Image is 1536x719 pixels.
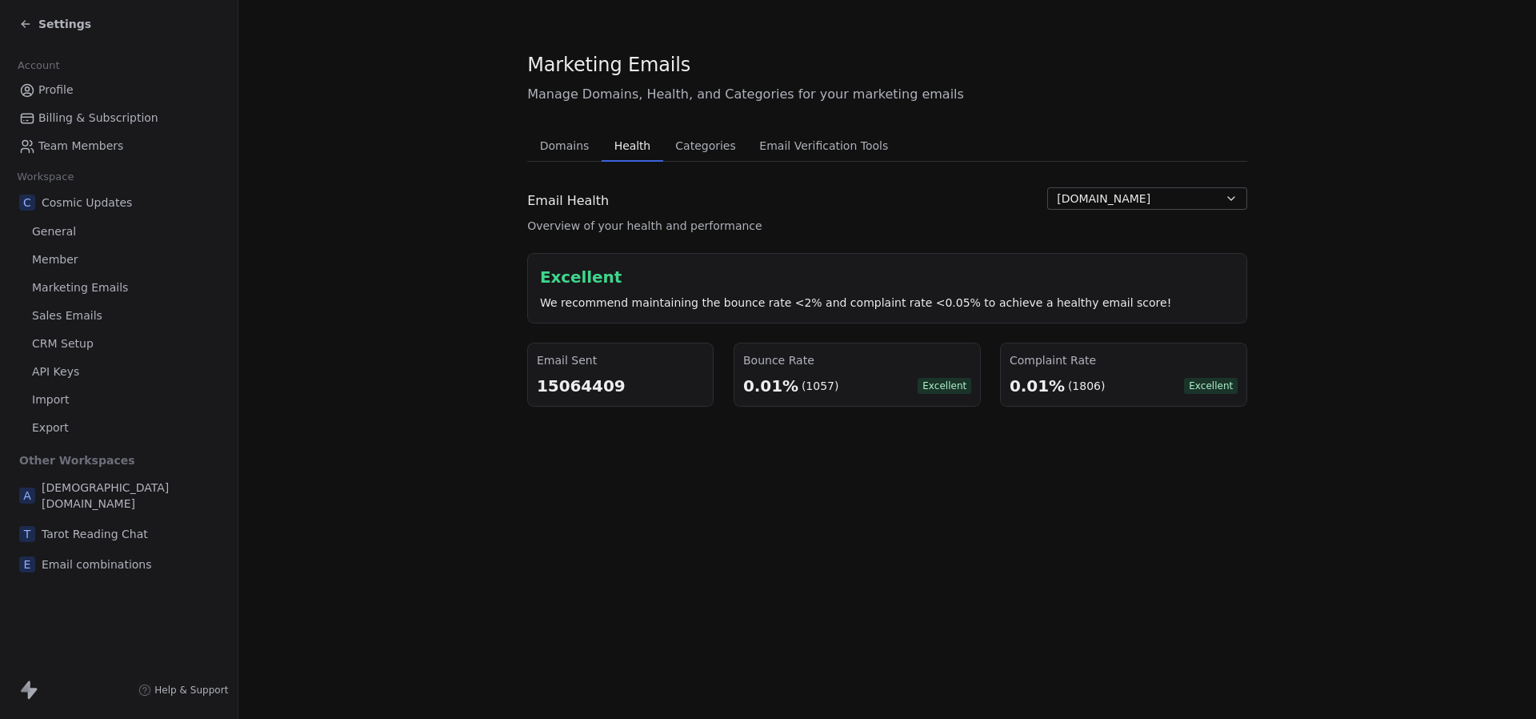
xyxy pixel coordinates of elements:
a: CRM Setup [13,331,225,357]
a: Team Members [13,133,225,159]
a: Marketing Emails [13,275,225,301]
a: Export [13,415,225,441]
div: We recommend maintaining the bounce rate <2% and complaint rate <0.05% to achieve a healthy email... [540,295,1234,311]
span: Excellent [1184,378,1238,394]
span: Manage Domains, Health, and Categories for your marketing emails [527,85,1247,104]
div: Excellent [540,266,1234,288]
div: 15064409 [537,375,704,397]
div: Email Sent [537,352,704,368]
div: Complaint Rate [1010,352,1238,368]
span: Settings [38,16,91,32]
a: Sales Emails [13,303,225,329]
a: General [13,219,225,245]
span: A [19,488,35,504]
span: Billing & Subscription [38,110,158,127]
div: (1806) [1068,378,1106,394]
div: Bounce Rate [743,352,971,368]
a: Help & Support [138,684,228,697]
span: CRM Setup [32,335,94,352]
span: API Keys [32,364,79,380]
span: [DEMOGRAPHIC_DATA][DOMAIN_NAME] [42,480,218,512]
span: Domains [534,135,596,157]
span: Account [10,54,66,78]
a: Profile [13,77,225,103]
div: 0.01% [1010,375,1065,397]
span: Export [32,420,69,436]
span: Help & Support [154,684,228,697]
span: Marketing Emails [32,279,128,296]
span: Import [32,392,69,408]
span: Tarot Reading Chat [42,526,148,542]
span: Workspace [10,165,81,189]
span: Email combinations [42,556,152,572]
span: Team Members [38,138,123,155]
span: Marketing Emails [527,53,690,77]
span: Health [608,135,657,157]
span: Excellent [918,378,971,394]
span: Other Workspaces [13,448,142,473]
span: General [32,223,76,240]
span: T [19,526,35,542]
span: [DOMAIN_NAME] [1057,191,1150,207]
a: API Keys [13,359,225,385]
a: Settings [19,16,91,32]
span: Email Health [527,191,609,211]
div: (1057) [801,378,838,394]
div: 0.01% [743,375,798,397]
span: Member [32,251,78,268]
span: Categories [669,135,742,157]
span: E [19,556,35,572]
span: Email Verification Tools [753,135,894,157]
a: Member [13,247,225,273]
span: Profile [38,82,74,98]
span: C [19,195,35,211]
a: Import [13,387,225,413]
a: Billing & Subscription [13,105,225,131]
span: Sales Emails [32,307,102,324]
span: Overview of your health and performance [527,218,762,234]
span: Cosmic Updates [42,195,132,211]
